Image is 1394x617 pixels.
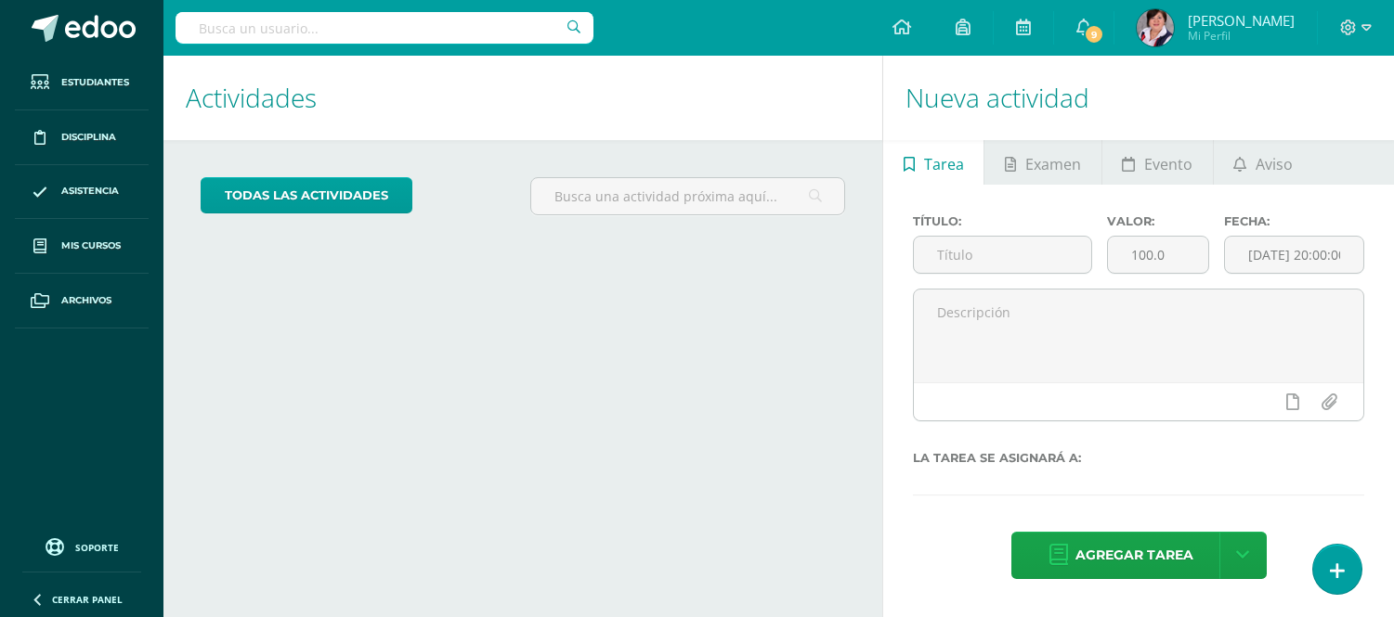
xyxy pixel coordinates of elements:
[1084,24,1104,45] span: 9
[1214,140,1313,185] a: Aviso
[1075,533,1193,578] span: Agregar tarea
[531,178,844,214] input: Busca una actividad próxima aquí...
[75,541,119,554] span: Soporte
[1188,28,1295,44] span: Mi Perfil
[1102,140,1213,185] a: Evento
[913,214,1092,228] label: Título:
[1107,214,1208,228] label: Valor:
[15,219,149,274] a: Mis cursos
[1256,142,1293,186] span: Aviso
[1224,214,1364,228] label: Fecha:
[61,238,121,253] span: Mis cursos
[883,140,984,185] a: Tarea
[61,130,116,145] span: Disciplina
[984,140,1101,185] a: Examen
[201,177,412,213] a: todas las Actividades
[22,533,141,559] a: Soporte
[15,110,149,165] a: Disciplina
[15,274,149,328] a: Archivos
[186,56,860,140] h1: Actividades
[1225,237,1363,273] input: Fecha de entrega
[15,56,149,110] a: Estudiantes
[61,293,111,308] span: Archivos
[913,451,1364,465] label: La tarea se asignará a:
[1188,11,1295,30] span: [PERSON_NAME]
[61,75,129,90] span: Estudiantes
[176,12,593,44] input: Busca un usuario...
[924,142,964,186] span: Tarea
[1108,237,1207,273] input: Puntos máximos
[914,237,1091,273] input: Título
[61,184,119,199] span: Asistencia
[1144,142,1192,186] span: Evento
[15,165,149,220] a: Asistencia
[1025,142,1081,186] span: Examen
[52,593,123,606] span: Cerrar panel
[905,56,1372,140] h1: Nueva actividad
[1137,9,1174,46] img: 3192a045070c7a6c6e0256bb50f9b60a.png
